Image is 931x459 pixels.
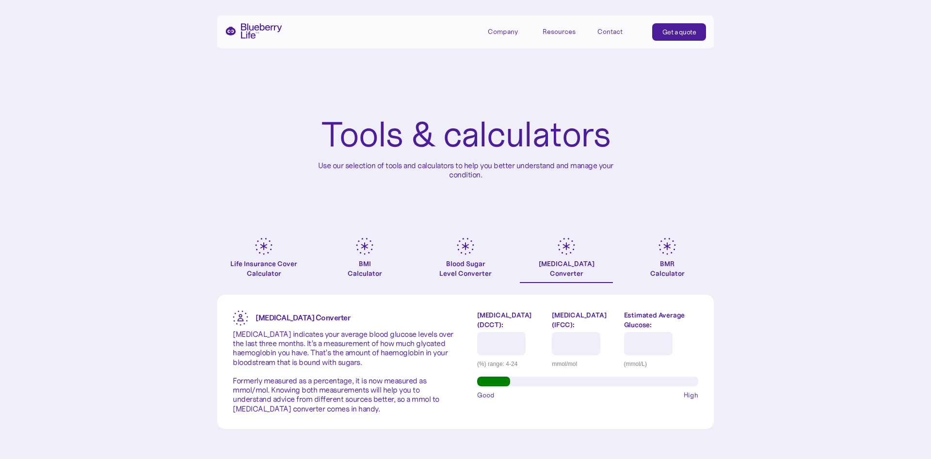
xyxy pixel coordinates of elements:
div: (%) range: 4-24 [477,359,545,369]
label: [MEDICAL_DATA] (IFCC): [552,310,616,330]
h1: Tools & calculators [321,116,610,153]
a: BMRCalculator [621,237,714,283]
div: Company [488,28,518,36]
a: Contact [597,23,641,39]
div: Contact [597,28,623,36]
div: Life Insurance Cover Calculator [217,259,310,278]
a: Blood SugarLevel Converter [419,237,512,283]
div: BMR Calculator [650,259,685,278]
a: Life Insurance Cover Calculator [217,237,310,283]
a: [MEDICAL_DATA]Converter [520,237,613,283]
p: [MEDICAL_DATA] indicates your average blood glucose levels over the last three months. It’s a mea... [233,330,454,413]
span: High [684,390,698,400]
div: mmol/mol [552,359,616,369]
div: [MEDICAL_DATA] Converter [539,259,594,278]
p: Use our selection of tools and calculators to help you better understand and manage your condition. [310,161,621,179]
div: BMI Calculator [348,259,382,278]
div: Resources [543,28,576,36]
a: Get a quote [652,23,706,41]
label: Estimated Average Glucose: [624,310,698,330]
a: BMICalculator [318,237,411,283]
strong: [MEDICAL_DATA] Converter [256,313,350,322]
span: Good [477,390,495,400]
div: Company [488,23,531,39]
a: home [225,23,282,39]
div: Get a quote [662,27,696,37]
label: [MEDICAL_DATA] (DCCT): [477,310,545,330]
div: (mmol/L) [624,359,698,369]
div: Resources [543,23,586,39]
div: Blood Sugar Level Converter [439,259,492,278]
